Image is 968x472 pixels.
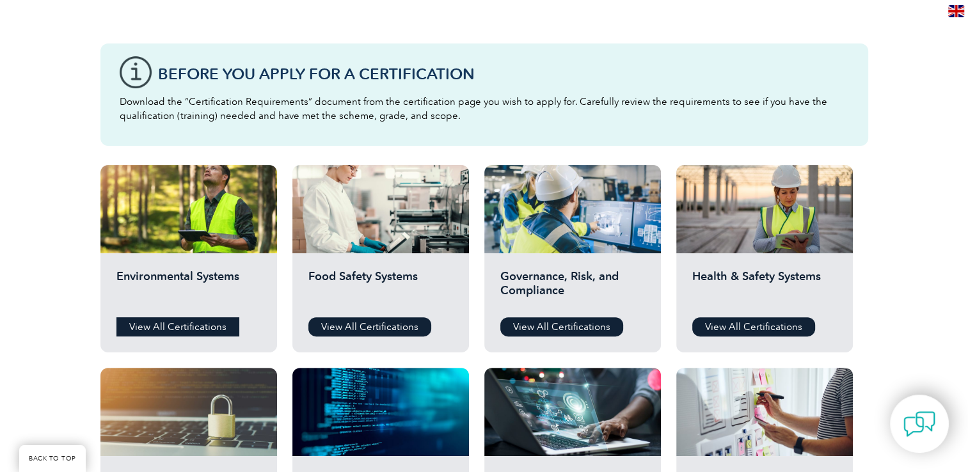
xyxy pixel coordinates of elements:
img: en [948,5,964,17]
a: View All Certifications [116,317,239,336]
a: BACK TO TOP [19,445,86,472]
a: View All Certifications [500,317,623,336]
h3: Before You Apply For a Certification [158,66,849,82]
h2: Environmental Systems [116,269,261,308]
a: View All Certifications [308,317,431,336]
a: View All Certifications [692,317,815,336]
p: Download the “Certification Requirements” document from the certification page you wish to apply ... [120,95,849,123]
h2: Governance, Risk, and Compliance [500,269,645,308]
h2: Food Safety Systems [308,269,453,308]
h2: Health & Safety Systems [692,269,837,308]
img: contact-chat.png [903,408,935,440]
